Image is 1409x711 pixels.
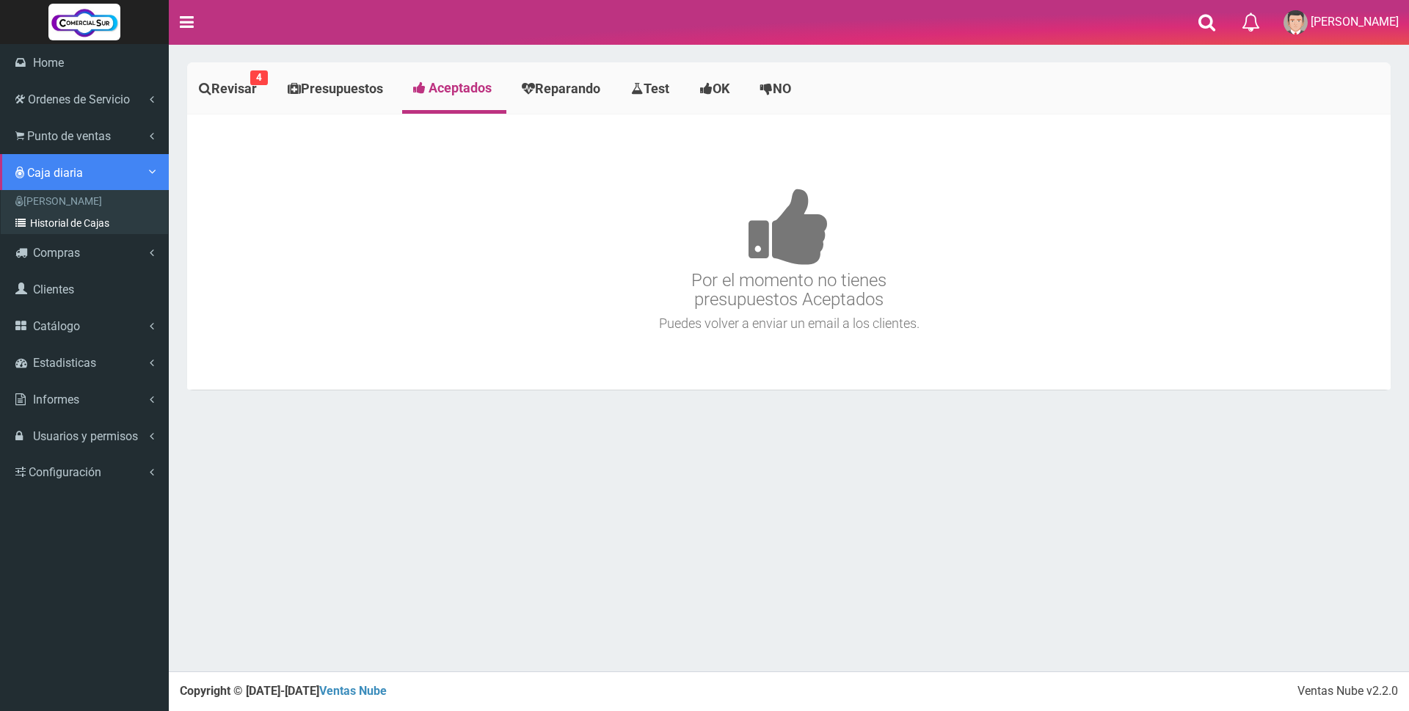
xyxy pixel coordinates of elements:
[619,66,685,112] a: Test
[429,80,492,95] span: Aceptados
[191,316,1387,331] h4: Puedes volver a enviar un email a los clientes.
[33,56,64,70] span: Home
[4,212,168,234] a: Historial de Cajas
[319,684,387,698] a: Ventas Nube
[749,66,807,112] a: NO
[191,144,1387,310] h3: Por el momento no tienes presupuestos Aceptados
[1297,683,1398,700] div: Ventas Nube v2.2.0
[27,166,83,180] span: Caja diaria
[276,66,398,112] a: Presupuestos
[33,319,80,333] span: Catálogo
[33,429,138,443] span: Usuarios y permisos
[33,393,79,406] span: Informes
[28,92,130,106] span: Ordenes de Servicio
[535,81,600,96] span: Reparando
[250,70,268,85] small: 4
[27,129,111,143] span: Punto de ventas
[713,81,729,96] span: OK
[33,282,74,296] span: Clientes
[48,4,120,40] img: Logo grande
[211,81,257,96] span: Revisar
[644,81,669,96] span: Test
[33,246,80,260] span: Compras
[4,190,168,212] a: [PERSON_NAME]
[1284,10,1308,34] img: User Image
[773,81,791,96] span: NO
[510,66,616,112] a: Reparando
[1311,15,1399,29] span: [PERSON_NAME]
[187,66,272,112] a: Revisar4
[301,81,383,96] span: Presupuestos
[402,66,506,110] a: Aceptados
[180,684,387,698] strong: Copyright © [DATE]-[DATE]
[33,356,96,370] span: Estadisticas
[29,465,101,479] span: Configuración
[688,66,745,112] a: OK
